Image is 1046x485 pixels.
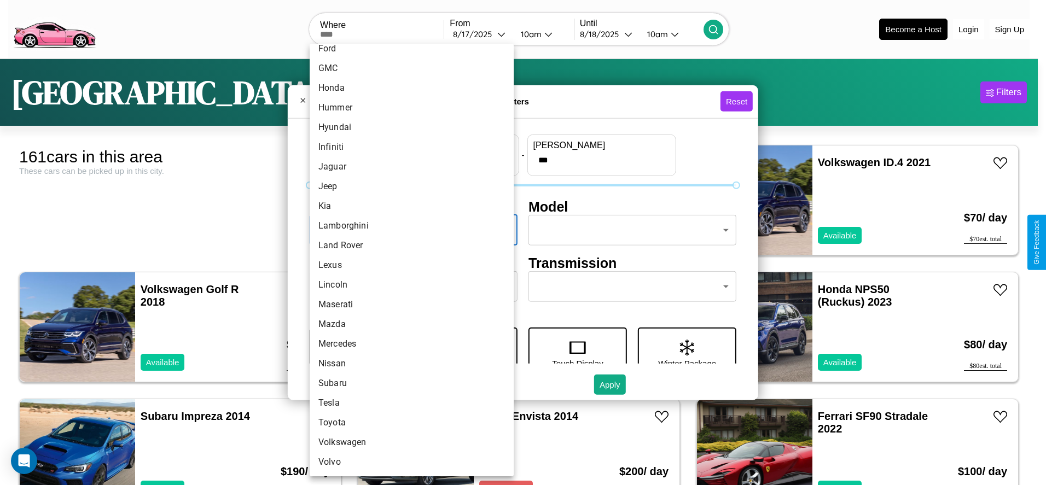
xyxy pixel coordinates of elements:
div: Give Feedback [1033,220,1041,265]
li: Infiniti [310,137,514,157]
li: Subaru [310,373,514,393]
li: Volkswagen [310,433,514,452]
li: Lincoln [310,275,514,295]
li: Kia [310,196,514,216]
li: Honda [310,78,514,98]
li: Lamborghini [310,216,514,236]
li: Volvo [310,452,514,472]
li: Hummer [310,98,514,118]
li: Land Rover [310,236,514,255]
li: Mercedes [310,334,514,354]
li: GMC [310,59,514,78]
div: Open Intercom Messenger [11,448,37,474]
li: Maserati [310,295,514,314]
li: Nissan [310,354,514,373]
li: Tesla [310,393,514,413]
li: Lexus [310,255,514,275]
li: Jeep [310,177,514,196]
li: Toyota [310,413,514,433]
li: Ford [310,39,514,59]
li: Hyundai [310,118,514,137]
li: Jaguar [310,157,514,177]
li: Mazda [310,314,514,334]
